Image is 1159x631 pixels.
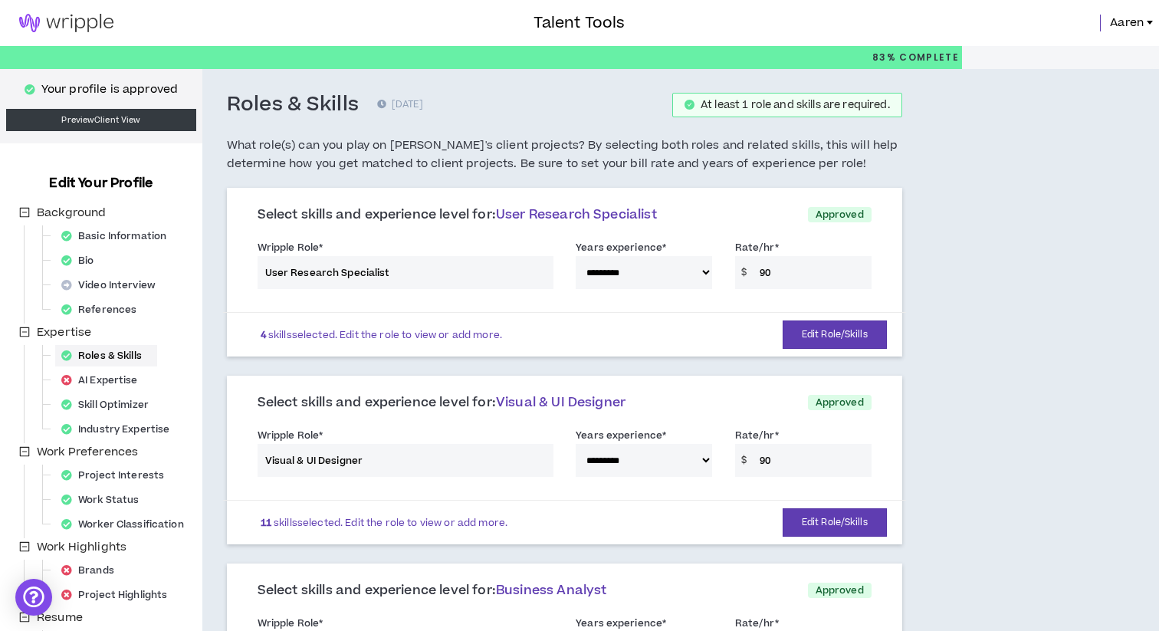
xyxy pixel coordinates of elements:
[34,324,94,342] span: Expertise
[496,205,657,224] span: User Research Specialist
[34,609,86,627] span: Resume
[55,370,153,391] div: AI Expertise
[496,581,607,600] span: Business Analyst
[261,516,271,530] b: 11
[55,225,182,247] div: Basic Information
[6,109,196,131] a: PreviewClient View
[258,393,625,412] span: Select skills and experience level for:
[43,174,159,192] h3: Edit Your Profile
[1110,15,1144,31] span: Aaren
[19,446,30,457] span: minus-square
[55,560,130,581] div: Brands
[685,100,694,110] span: check-circle
[34,443,141,462] span: Work Preferences
[37,324,91,340] span: Expertise
[783,508,887,537] button: Edit Role/Skills
[41,81,178,98] p: Your profile is approved
[55,274,171,296] div: Video Interview
[261,517,507,529] p: skills selected. Edit the role to view or add more.
[37,205,106,221] span: Background
[896,51,959,64] span: Complete
[783,320,887,349] button: Edit Role/Skills
[55,345,157,366] div: Roles & Skills
[808,583,872,598] p: Approved
[227,136,902,173] h5: What role(s) can you play on [PERSON_NAME]'s client projects? By selecting both roles and related...
[19,207,30,218] span: minus-square
[55,514,199,535] div: Worker Classification
[19,612,30,623] span: minus-square
[808,207,872,222] p: Approved
[19,541,30,552] span: minus-square
[15,579,52,616] div: Open Intercom Messenger
[808,395,872,410] p: Approved
[261,328,266,342] b: 4
[37,610,83,626] span: Resume
[55,299,152,320] div: References
[34,538,130,557] span: Work Highlights
[258,581,607,600] span: Select skills and experience level for:
[496,393,625,412] span: Visual & UI Designer
[377,97,423,113] p: [DATE]
[534,12,625,35] h3: Talent Tools
[55,394,164,416] div: Skill Optimizer
[227,92,360,118] h3: Roles & Skills
[55,250,110,271] div: Bio
[19,327,30,337] span: minus-square
[55,489,154,511] div: Work Status
[55,584,182,606] div: Project Highlights
[37,539,126,555] span: Work Highlights
[55,419,185,440] div: Industry Expertise
[872,46,959,69] p: 83%
[701,100,890,110] div: At least 1 role and skills are required.
[55,465,179,486] div: Project Interests
[37,444,138,460] span: Work Preferences
[258,205,657,224] span: Select skills and experience level for:
[34,204,109,222] span: Background
[261,329,502,341] p: skills selected. Edit the role to view or add more.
